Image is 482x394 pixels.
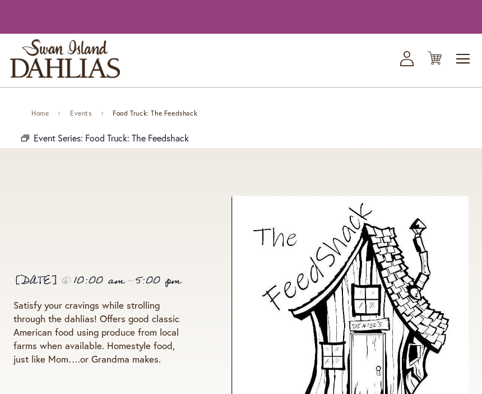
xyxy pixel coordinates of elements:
span: 10:00 am [73,270,124,291]
a: Food Truck: The Feedshack [85,132,189,144]
span: - [127,270,133,291]
span: Food Truck: The Feedshack [113,109,197,117]
span: [DATE] [13,270,58,291]
span: Event Series: [34,132,83,144]
a: store logo [10,39,120,78]
a: Home [31,109,49,117]
a: Events [70,109,92,117]
span: @ [61,270,71,291]
em: Event Series: [21,131,29,146]
p: Satisfy your cravings while strolling through the dahlias! Offers good classic American food usin... [13,299,190,366]
span: 5:00 pm [135,270,181,291]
